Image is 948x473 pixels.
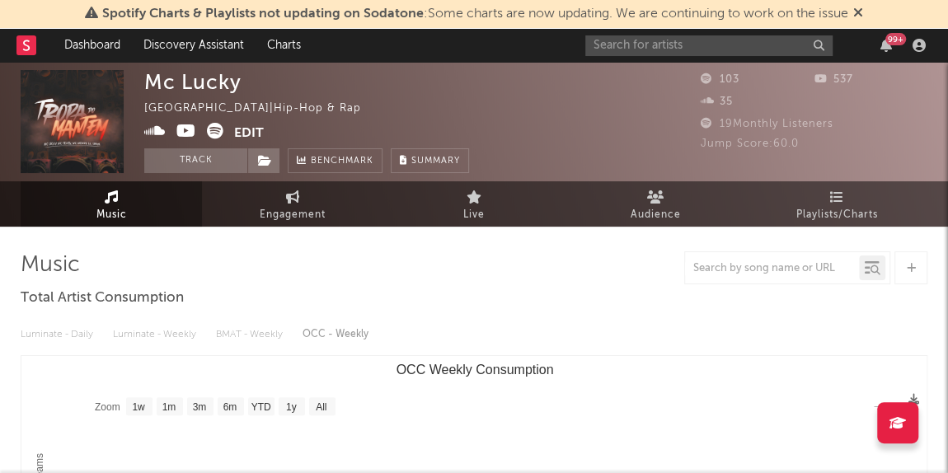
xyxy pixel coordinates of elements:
div: [GEOGRAPHIC_DATA] | Hip-hop & Rap [144,99,380,119]
span: 537 [814,74,853,85]
button: Summary [391,148,469,173]
a: Engagement [202,181,383,227]
span: Jump Score: 60.0 [701,138,799,149]
text: Zoom [95,401,120,413]
span: Audience [631,205,681,225]
input: Search for artists [585,35,833,56]
text: 1m [162,401,176,413]
text: 6m [223,401,237,413]
span: Dismiss [853,7,863,21]
text: 1y [286,401,297,413]
button: 99+ [880,39,892,52]
button: Edit [234,123,264,143]
div: 99 + [885,33,906,45]
a: Discovery Assistant [132,29,256,62]
input: Search by song name or URL [685,262,859,275]
a: Dashboard [53,29,132,62]
a: Live [383,181,565,227]
span: Live [463,205,485,225]
text: 1w [132,401,145,413]
span: 19 Monthly Listeners [701,119,833,129]
span: Total Artist Consumption [21,288,184,308]
span: 35 [701,96,733,107]
a: Audience [565,181,746,227]
text: YTD [251,401,271,413]
span: 103 [701,74,739,85]
span: Benchmark [311,152,373,171]
a: Charts [256,29,312,62]
span: : Some charts are now updating. We are continuing to work on the issue [102,7,848,21]
text: OCC Weekly Consumption [397,363,554,377]
text: All [316,401,326,413]
text: 3m [193,401,207,413]
a: Benchmark [288,148,382,173]
button: Track [144,148,247,173]
span: Summary [411,157,460,166]
div: Mc Lucky [144,70,242,94]
span: Playlists/Charts [796,205,878,225]
span: Engagement [260,205,326,225]
span: Spotify Charts & Playlists not updating on Sodatone [102,7,424,21]
text: → [872,400,882,412]
a: Music [21,181,202,227]
a: Playlists/Charts [746,181,927,227]
span: Music [96,205,127,225]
